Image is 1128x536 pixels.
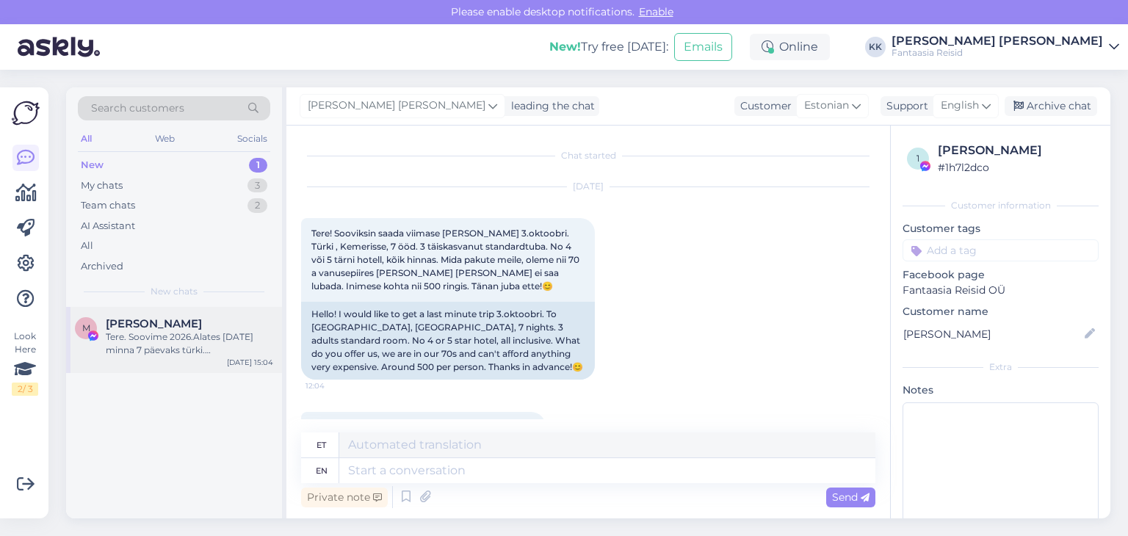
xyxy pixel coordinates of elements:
div: Hello! I would like to get a last minute trip 3.oktoobri. To [GEOGRAPHIC_DATA], [GEOGRAPHIC_DATA]... [301,302,595,380]
div: Try free [DATE]: [549,38,668,56]
div: Customer information [903,199,1099,212]
div: [PERSON_NAME] [938,142,1094,159]
p: Fantaasia Reisid OÜ [903,283,1099,298]
div: leading the chat [505,98,595,114]
input: Add a tag [903,239,1099,261]
div: All [78,129,95,148]
div: Archived [81,259,123,274]
div: [PERSON_NAME] [PERSON_NAME] [892,35,1103,47]
div: Socials [234,129,270,148]
div: Fantaasia Reisid [892,47,1103,59]
div: # 1h7l2dco [938,159,1094,175]
div: en [316,458,328,483]
div: 3 [247,178,267,193]
div: Look Here [12,330,38,396]
p: Customer name [903,304,1099,319]
div: AI Assistant [81,219,135,233]
span: Estonian [804,98,849,114]
div: New [81,158,104,173]
div: My chats [81,178,123,193]
span: Send [832,490,869,504]
span: English [941,98,979,114]
span: 12:04 [305,380,361,391]
span: Tere! Sooviksin saada viimase [PERSON_NAME] 3.oktoobri. Türki , Kemerisse, 7 ööd. 3 täiskasvanut ... [311,228,582,291]
span: Marge Pikamäe [106,317,202,330]
span: Enable [634,5,678,18]
div: Chat started [301,149,875,162]
div: Support [881,98,928,114]
span: [PERSON_NAME] [PERSON_NAME] [308,98,485,114]
div: Web [152,129,178,148]
b: New! [549,40,581,54]
div: 2 [247,198,267,213]
button: Emails [674,33,732,61]
div: Online [750,34,830,60]
div: [DATE] 15:04 [227,357,273,368]
span: 1 [916,153,919,164]
span: M [82,322,90,333]
img: Askly Logo [12,99,40,127]
p: Customer tags [903,221,1099,236]
div: Extra [903,361,1099,374]
p: Notes [903,383,1099,398]
div: Tere. Soovime 2026.Alates [DATE] minna 7 päevaks türki. [GEOGRAPHIC_DATA][PERSON_NAME] lähedal [G... [106,330,273,357]
p: Facebook page [903,267,1099,283]
span: Search customers [91,101,184,116]
a: [PERSON_NAME] [PERSON_NAME]Fantaasia Reisid [892,35,1119,59]
div: Archive chat [1005,96,1097,116]
div: et [317,432,326,457]
div: 2 / 3 [12,383,38,396]
div: Customer [734,98,792,114]
div: Team chats [81,198,135,213]
div: KK [865,37,886,57]
div: 1 [249,158,267,173]
div: [DATE] [301,180,875,193]
div: Private note [301,488,388,507]
span: New chats [151,285,198,298]
input: Add name [903,326,1082,342]
div: All [81,239,93,253]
